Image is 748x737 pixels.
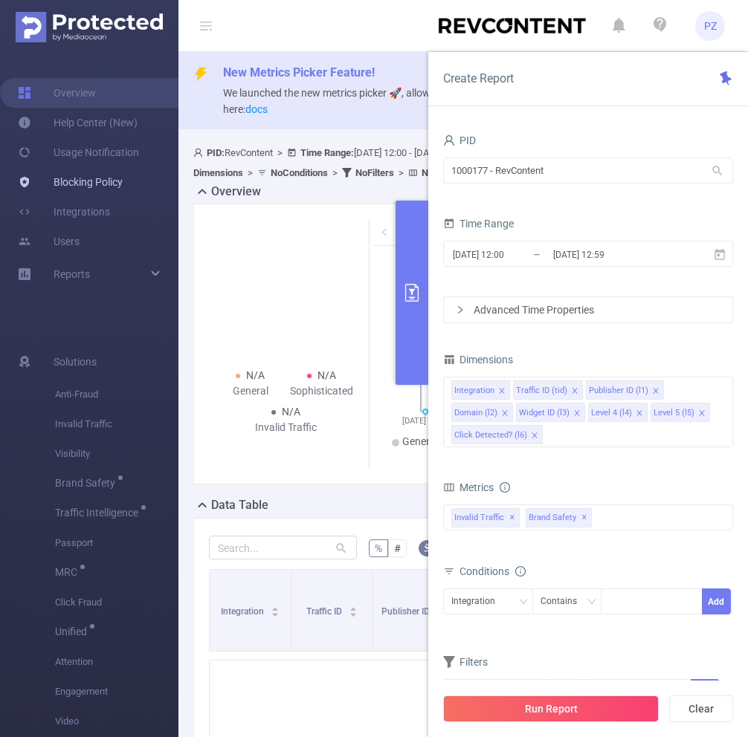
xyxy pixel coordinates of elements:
[501,409,509,418] i: icon: close
[531,432,538,441] i: icon: close
[573,409,581,418] i: icon: close
[454,426,527,445] div: Click Detected? (l6)
[588,403,648,422] li: Level 4 (l4)
[55,507,144,518] span: Traffic Intelligence
[652,387,660,396] i: icon: close
[654,403,694,423] div: Level 5 (l5)
[306,606,344,617] span: Traffic ID
[271,167,328,178] b: No Conditions
[669,695,733,722] button: Clear
[355,167,394,178] b: No Filters
[16,12,163,42] img: Protected Media
[18,137,139,167] a: Usage Notification
[54,268,90,280] span: Reports
[424,543,433,552] i: icon: bg-colors
[443,656,488,668] span: Filters
[422,167,473,178] b: No Solutions
[317,369,336,381] span: N/A
[381,606,432,617] span: Publisher ID
[509,509,515,527] span: ✕
[55,626,92,637] span: Unified
[246,369,265,381] span: N/A
[55,528,178,558] span: Passport
[349,605,358,609] i: icon: caret-up
[55,409,178,439] span: Invalid Traffic
[516,403,585,422] li: Widget ID (l3)
[443,218,514,230] span: Time Range
[55,707,178,736] span: Video
[211,496,268,514] h2: Data Table
[375,542,382,554] span: %
[451,403,513,422] li: Domain (l2)
[18,197,110,227] a: Integrations
[702,588,731,614] button: Add
[443,354,513,366] span: Dimensions
[519,403,570,423] div: Widget ID (l3)
[349,611,358,615] i: icon: caret-down
[498,387,506,396] i: icon: close
[451,508,520,527] span: Invalid Traffic
[460,565,526,577] span: Conditions
[300,147,354,158] b: Time Range:
[402,435,456,447] span: General IVT
[519,597,528,608] i: icon: down
[207,147,225,158] b: PID:
[454,381,494,400] div: Integration
[282,406,300,418] span: N/A
[451,380,510,400] li: Integration
[18,167,123,197] a: Blocking Policy
[558,680,573,704] div: ≥
[451,589,506,614] div: Integration
[223,65,375,79] span: New Metrics Picker Feature!
[251,420,322,435] div: Invalid Traffic
[55,567,83,577] span: MRC
[328,167,342,178] span: >
[18,108,138,137] a: Help Center (New)
[55,380,178,409] span: Anti-Fraud
[193,67,208,82] i: icon: thunderbolt
[587,597,596,608] i: icon: down
[271,611,280,615] i: icon: caret-down
[443,71,514,85] span: Create Report
[443,134,476,146] span: PID
[552,244,672,264] input: End date
[211,183,261,201] h2: Overview
[380,227,389,236] i: icon: left
[513,380,583,400] li: Traffic ID (tid)
[515,566,526,577] i: icon: info-circle
[443,134,455,146] i: icon: user
[54,347,97,377] span: Solutions
[698,409,706,418] i: icon: close
[443,695,659,722] button: Run Report
[444,297,732,322] div: icon: rightAdvanced Time Properties
[18,227,80,256] a: Users
[589,381,648,400] div: Publisher ID (l1)
[221,606,266,617] span: Integration
[54,259,90,289] a: Reports
[402,416,448,426] tspan: [DATE] 12:00
[586,380,664,400] li: Publisher ID (l1)
[193,148,207,158] i: icon: user
[526,508,592,527] span: Brand Safety
[55,677,178,707] span: Engagement
[55,439,178,469] span: Visibility
[581,509,587,527] span: ✕
[55,478,120,488] span: Brand Safety
[55,588,178,617] span: Click Fraud
[55,647,178,677] span: Attention
[273,147,287,158] span: >
[451,244,572,264] input: Start date
[516,381,567,400] div: Traffic ID (tid)
[245,103,268,115] a: docs
[394,167,408,178] span: >
[349,605,358,614] div: Sort
[456,305,465,314] i: icon: right
[704,11,717,41] span: PZ
[271,605,280,609] i: icon: caret-up
[271,605,280,614] div: Sort
[451,425,543,444] li: Click Detected? (l6)
[209,536,357,559] input: Search...
[215,383,286,399] div: General
[443,481,494,493] span: Metrics
[243,167,257,178] span: >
